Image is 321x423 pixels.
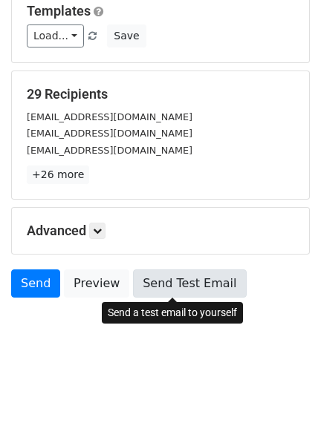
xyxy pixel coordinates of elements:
[27,223,294,239] h5: Advanced
[11,269,60,298] a: Send
[247,352,321,423] iframe: Chat Widget
[27,111,192,122] small: [EMAIL_ADDRESS][DOMAIN_NAME]
[107,24,146,47] button: Save
[133,269,246,298] a: Send Test Email
[27,24,84,47] a: Load...
[27,3,91,19] a: Templates
[27,86,294,102] h5: 29 Recipients
[64,269,129,298] a: Preview
[102,302,243,324] div: Send a test email to yourself
[27,128,192,139] small: [EMAIL_ADDRESS][DOMAIN_NAME]
[27,145,192,156] small: [EMAIL_ADDRESS][DOMAIN_NAME]
[27,165,89,184] a: +26 more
